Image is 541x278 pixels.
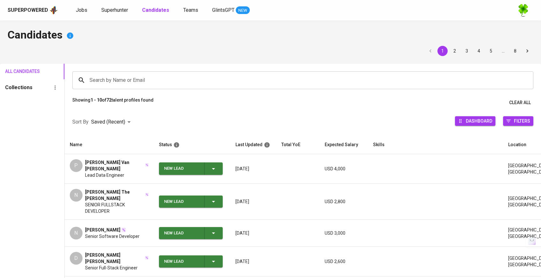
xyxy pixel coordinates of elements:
span: Superhunter [101,7,128,13]
button: Dashboard [455,116,495,126]
b: Candidates [142,7,169,13]
img: magic_wand.svg [145,256,149,260]
div: Saved (Recent) [91,116,133,128]
div: P [70,159,83,172]
button: Go to page 8 [510,46,520,56]
p: USD 2,600 [325,258,363,265]
h6: Collections [5,83,32,92]
div: Superpowered [8,7,48,14]
span: Jobs [76,7,87,13]
th: Skills [368,136,503,154]
p: [DATE] [235,258,271,265]
span: Filters [514,117,530,125]
div: New Lead [164,162,199,175]
p: USD 2,800 [325,198,363,205]
button: New Lead [159,227,223,239]
div: D [70,252,83,265]
p: [DATE] [235,198,271,205]
div: N [70,189,83,202]
button: Go to page 2 [450,46,460,56]
a: Jobs [76,6,89,14]
span: [PERSON_NAME] [PERSON_NAME] [85,252,144,265]
p: USD 4,000 [325,166,363,172]
span: [PERSON_NAME] The [PERSON_NAME] [85,189,144,202]
p: [DATE] [235,166,271,172]
nav: pagination navigation [424,46,533,56]
p: Sort By [72,118,89,126]
button: Filters [503,116,533,126]
th: Expected Salary [320,136,368,154]
div: New Lead [164,227,199,239]
p: Saved (Recent) [91,118,125,126]
img: magic_wand.svg [121,227,126,232]
th: Status [154,136,230,154]
img: app logo [49,5,58,15]
button: New Lead [159,196,223,208]
button: Go to page 5 [486,46,496,56]
div: … [498,48,508,54]
span: Lead Data Engineer [85,172,124,178]
a: Superhunter [101,6,129,14]
a: Superpoweredapp logo [8,5,58,15]
th: Name [65,136,154,154]
span: SENIOR FULLSTACK DEVELOPER [85,202,149,214]
button: page 1 [437,46,448,56]
th: Last Updated [230,136,276,154]
span: Senior Software Developer [85,233,140,239]
span: [PERSON_NAME] [85,227,120,233]
span: NEW [236,7,250,14]
span: [PERSON_NAME] Van [PERSON_NAME] [85,159,144,172]
p: USD 3,000 [325,230,363,236]
div: New Lead [164,255,199,268]
div: New Lead [164,196,199,208]
h4: Candidates [8,28,533,43]
img: f9493b8c-82b8-4f41-8722-f5d69bb1b761.jpg [517,4,530,17]
span: Clear All [509,99,531,107]
span: Senior Full-Stack Engineer [85,265,138,271]
button: Clear All [507,97,533,109]
img: magic_wand.svg [145,163,149,167]
img: magic_wand.svg [145,193,149,196]
span: Teams [183,7,198,13]
th: Total YoE [276,136,320,154]
div: N [70,227,83,239]
p: Showing of talent profiles found [72,97,154,109]
a: Teams [183,6,199,14]
span: Dashboard [466,117,492,125]
a: Candidates [142,6,170,14]
button: Go to page 4 [474,46,484,56]
button: Go to next page [522,46,532,56]
a: GlintsGPT NEW [212,6,250,14]
span: GlintsGPT [212,7,234,13]
p: [DATE] [235,230,271,236]
button: Go to page 3 [462,46,472,56]
b: 1 - 10 [90,97,102,103]
button: New Lead [159,162,223,175]
button: New Lead [159,255,223,268]
span: All Candidates [5,68,31,75]
b: 72 [106,97,112,103]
